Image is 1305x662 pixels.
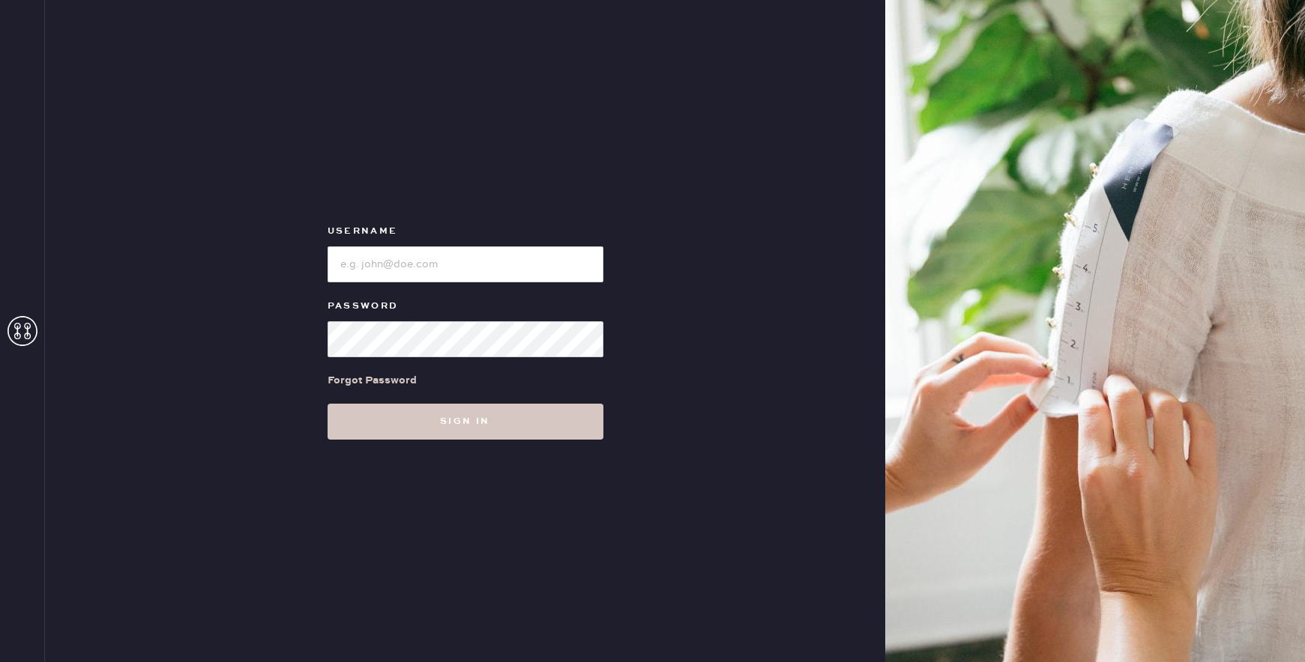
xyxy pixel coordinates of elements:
[328,357,417,404] a: Forgot Password
[328,222,603,240] label: Username
[328,246,603,282] input: e.g. john@doe.com
[328,404,603,440] button: Sign in
[328,372,417,389] div: Forgot Password
[328,297,603,315] label: Password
